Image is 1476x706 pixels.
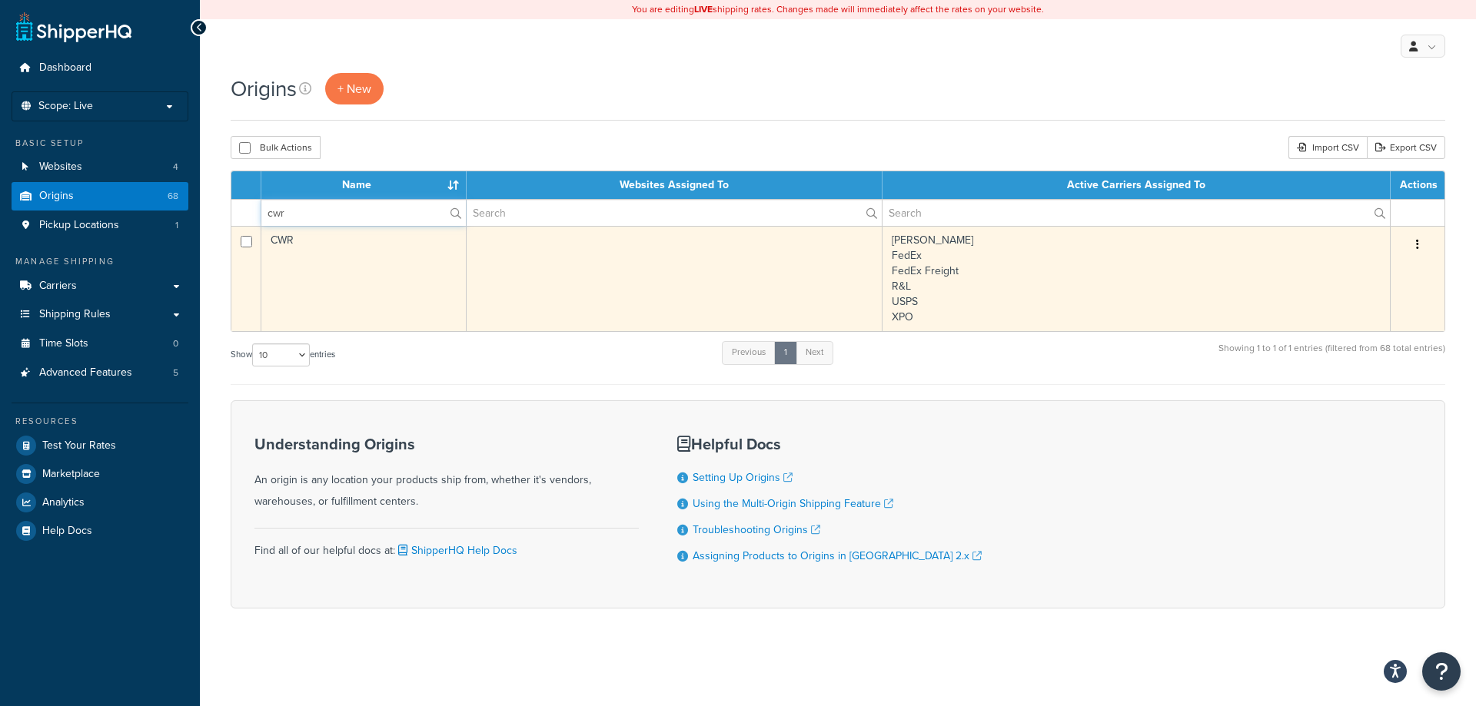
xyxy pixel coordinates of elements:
a: Troubleshooting Origins [693,522,820,538]
a: Setting Up Origins [693,469,793,486]
a: Time Slots 0 [12,330,188,358]
span: Advanced Features [39,366,132,380]
span: 5 [173,366,178,380]
input: Search [467,200,882,226]
li: Pickup Locations [12,211,188,240]
span: Shipping Rules [39,308,111,321]
a: Assigning Products to Origins in [GEOGRAPHIC_DATA] 2.x [693,548,982,564]
a: ShipperHQ Help Docs [395,542,517,559]
h3: Helpful Docs [677,436,982,452]
span: Analytics [42,496,85,509]
a: Test Your Rates [12,432,188,459]
span: Websites [39,161,82,174]
th: Active Carriers Assigned To [883,171,1391,199]
th: Actions [1391,171,1444,199]
a: Marketplace [12,460,188,488]
label: Show entries [231,343,335,366]
span: 1 [175,219,178,232]
div: Find all of our helpful docs at: [254,528,639,562]
h1: Origins [231,74,297,104]
a: Help Docs [12,517,188,545]
b: LIVE [694,2,713,16]
a: Next [796,341,833,364]
a: Carriers [12,272,188,300]
span: Pickup Locations [39,219,119,232]
a: 1 [774,341,797,364]
a: + New [325,73,384,104]
div: An origin is any location your products ship from, whether it's vendors, warehouses, or fulfillme... [254,436,639,512]
td: [PERSON_NAME] FedEx FedEx Freight R&L USPS XPO [883,226,1391,331]
div: Basic Setup [12,137,188,150]
li: Time Slots [12,330,188,358]
input: Search [261,200,466,226]
a: Shipping Rules [12,300,188,329]
a: ShipperHQ Home [16,12,131,42]
a: Analytics [12,489,188,516]
h3: Understanding Origins [254,436,639,452]
div: Showing 1 to 1 of 1 entries (filtered from 68 total entries) [1218,340,1445,373]
span: Marketplace [42,468,100,481]
span: 0 [173,337,178,350]
li: Origins [12,182,188,210]
span: Time Slots [39,337,88,350]
a: Origins 68 [12,182,188,210]
span: Test Your Rates [42,439,116,452]
a: Dashboard [12,54,188,82]
div: Resources [12,415,188,428]
span: Dashboard [39,61,91,75]
a: Using the Multi-Origin Shipping Feature [693,496,893,512]
span: 4 [173,161,178,174]
input: Search [883,200,1390,226]
a: Pickup Locations 1 [12,211,188,240]
span: Origins [39,190,74,203]
span: + New [337,80,371,98]
button: Open Resource Center [1422,652,1461,691]
span: Carriers [39,280,77,293]
a: Previous [722,341,776,364]
a: Advanced Features 5 [12,359,188,387]
span: Scope: Live [38,100,93,113]
select: Showentries [252,343,310,366]
a: Websites 4 [12,153,188,181]
span: 68 [168,190,178,203]
a: Export CSV [1367,136,1445,159]
th: Name : activate to sort column ascending [261,171,467,199]
td: CWR [261,226,467,331]
th: Websites Assigned To [467,171,883,199]
button: Bulk Actions [231,136,321,159]
div: Import CSV [1288,136,1367,159]
span: Help Docs [42,525,92,538]
li: Advanced Features [12,359,188,387]
div: Manage Shipping [12,255,188,268]
li: Websites [12,153,188,181]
